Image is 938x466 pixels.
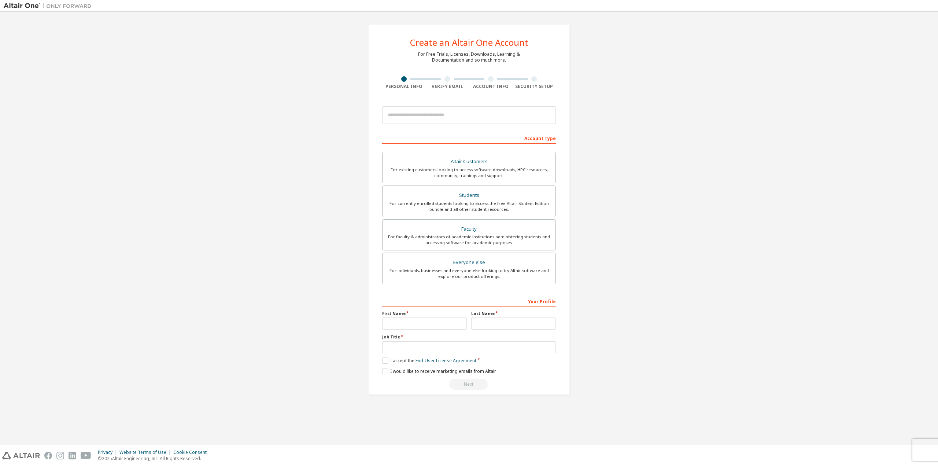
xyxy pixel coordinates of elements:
[387,257,551,268] div: Everyone else
[382,295,556,307] div: Your Profile
[382,132,556,144] div: Account Type
[382,379,556,390] div: Read and acccept EULA to continue
[382,334,556,340] label: Job Title
[382,84,426,89] div: Personal Info
[387,190,551,201] div: Students
[387,268,551,279] div: For individuals, businesses and everyone else looking to try Altair software and explore our prod...
[81,452,91,459] img: youtube.svg
[173,450,211,455] div: Cookie Consent
[119,450,173,455] div: Website Terms of Use
[410,38,528,47] div: Create an Altair One Account
[56,452,64,459] img: instagram.svg
[513,84,556,89] div: Security Setup
[387,167,551,179] div: For existing customers looking to access software downloads, HPC resources, community, trainings ...
[426,84,469,89] div: Verify Email
[98,450,119,455] div: Privacy
[98,455,211,462] p: © 2025 Altair Engineering, Inc. All Rights Reserved.
[2,452,40,459] img: altair_logo.svg
[382,357,476,364] label: I accept the
[469,84,513,89] div: Account Info
[387,234,551,246] div: For faculty & administrators of academic institutions administering students and accessing softwa...
[387,201,551,212] div: For currently enrolled students looking to access the free Altair Student Edition bundle and all ...
[387,157,551,167] div: Altair Customers
[416,357,476,364] a: End-User License Agreement
[382,368,496,374] label: I would like to receive marketing emails from Altair
[382,311,467,316] label: First Name
[4,2,95,10] img: Altair One
[387,224,551,234] div: Faculty
[418,51,520,63] div: For Free Trials, Licenses, Downloads, Learning & Documentation and so much more.
[69,452,76,459] img: linkedin.svg
[471,311,556,316] label: Last Name
[44,452,52,459] img: facebook.svg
